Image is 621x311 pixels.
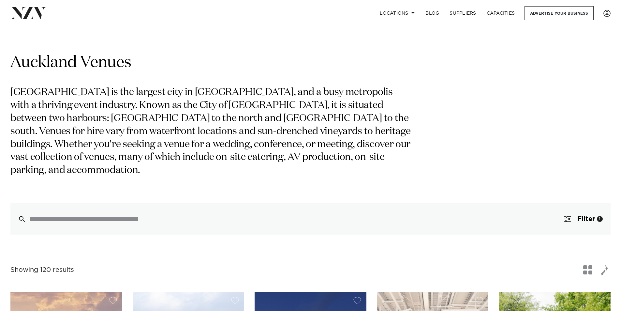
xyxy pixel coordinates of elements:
[10,53,611,73] h1: Auckland Venues
[420,6,444,20] a: BLOG
[556,203,611,235] button: Filter1
[375,6,420,20] a: Locations
[10,7,46,19] img: nzv-logo.png
[525,6,594,20] a: Advertise your business
[10,265,74,275] div: Showing 120 results
[481,6,520,20] a: Capacities
[597,216,603,222] div: 1
[577,216,595,222] span: Filter
[10,86,413,177] p: [GEOGRAPHIC_DATA] is the largest city in [GEOGRAPHIC_DATA], and a busy metropolis with a thriving...
[444,6,481,20] a: SUPPLIERS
